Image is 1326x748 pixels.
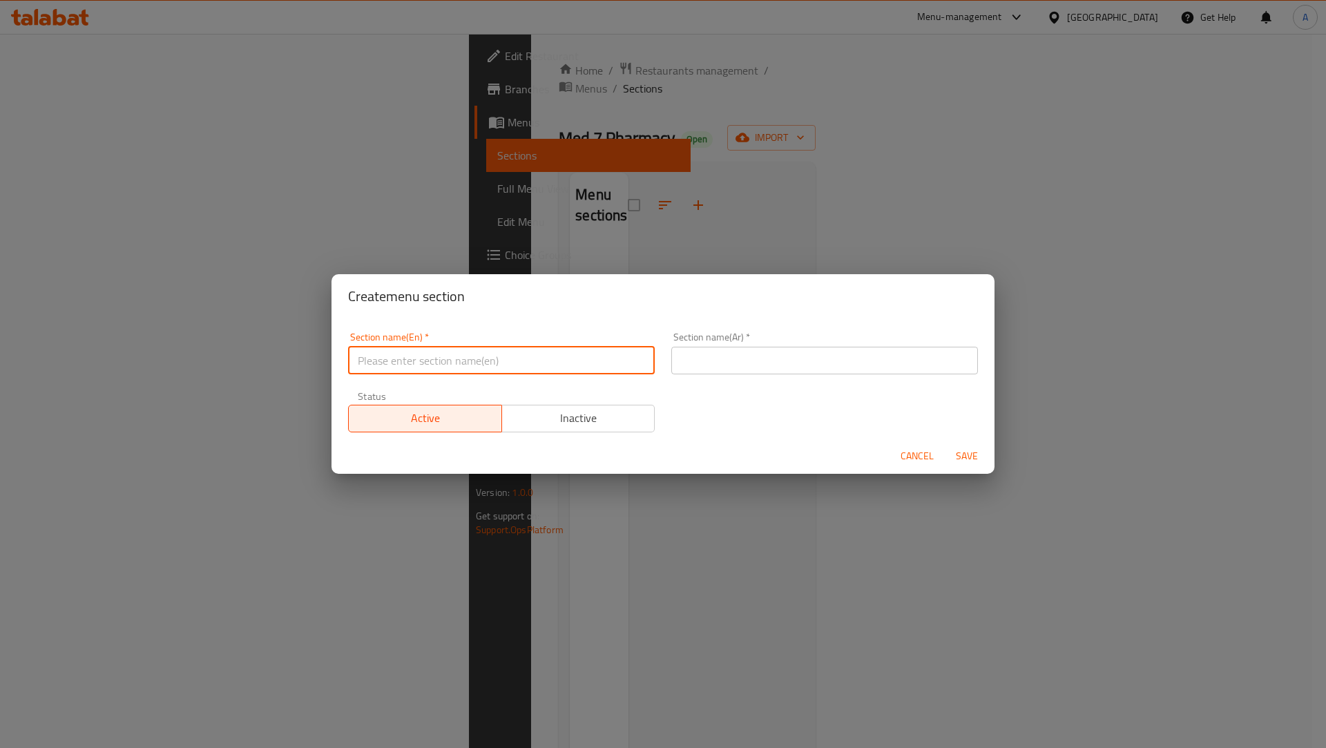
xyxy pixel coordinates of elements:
button: Active [348,405,502,432]
span: Inactive [508,408,650,428]
span: Cancel [901,448,934,465]
span: Save [950,448,983,465]
input: Please enter section name(ar) [671,347,978,374]
span: Active [354,408,497,428]
button: Save [945,443,989,469]
button: Cancel [895,443,939,469]
h2: Create menu section [348,285,978,307]
button: Inactive [501,405,655,432]
input: Please enter section name(en) [348,347,655,374]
